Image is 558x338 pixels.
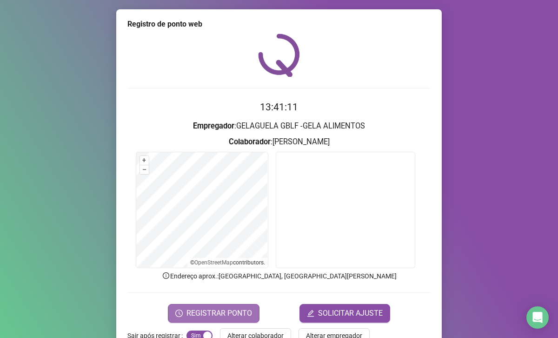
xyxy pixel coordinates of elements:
[168,304,259,323] button: REGISTRAR PONTO
[190,259,265,266] li: © contributors.
[258,34,300,77] img: QRPoint
[307,310,314,317] span: edit
[140,156,149,165] button: +
[127,271,431,281] p: Endereço aprox. : [GEOGRAPHIC_DATA], [GEOGRAPHIC_DATA][PERSON_NAME]
[127,120,431,132] h3: : GELAGUELA GBLF -GELA ALIMENTOS
[127,136,431,148] h3: : [PERSON_NAME]
[162,271,170,280] span: info-circle
[318,308,383,319] span: SOLICITAR AJUSTE
[193,122,234,130] strong: Empregador
[526,306,549,329] div: Open Intercom Messenger
[229,137,271,146] strong: Colaborador
[299,304,390,323] button: editSOLICITAR AJUSTE
[127,19,431,30] div: Registro de ponto web
[175,310,183,317] span: clock-circle
[140,165,149,174] button: –
[194,259,233,266] a: OpenStreetMap
[260,101,298,113] time: 13:41:11
[186,308,252,319] span: REGISTRAR PONTO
